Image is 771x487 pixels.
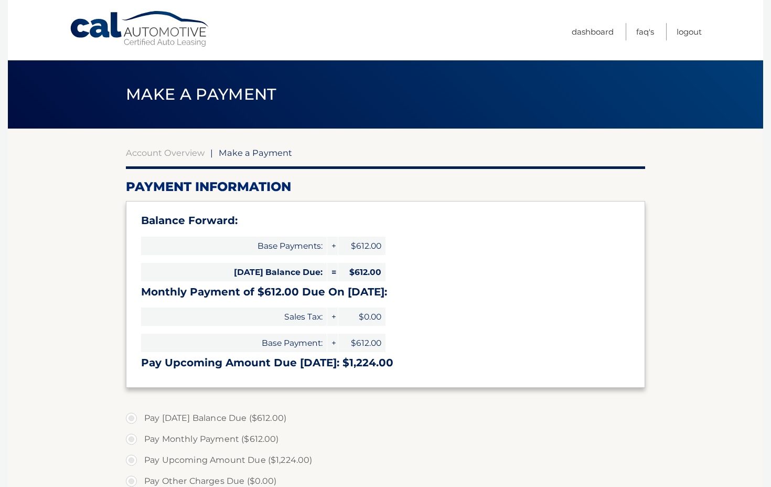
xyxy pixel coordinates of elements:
span: $0.00 [338,308,385,326]
h2: Payment Information [126,179,645,195]
span: + [327,334,338,352]
a: Cal Automotive [69,10,211,48]
h3: Monthly Payment of $612.00 Due On [DATE]: [141,285,630,299]
span: Make a Payment [219,147,292,158]
label: Pay [DATE] Balance Due ($612.00) [126,408,645,429]
span: $612.00 [338,237,385,255]
span: Sales Tax: [141,308,327,326]
a: Logout [677,23,702,40]
h3: Pay Upcoming Amount Due [DATE]: $1,224.00 [141,356,630,369]
span: $612.00 [338,334,385,352]
label: Pay Upcoming Amount Due ($1,224.00) [126,450,645,471]
a: Account Overview [126,147,205,158]
span: [DATE] Balance Due: [141,263,327,281]
span: Base Payment: [141,334,327,352]
a: Dashboard [572,23,614,40]
span: $612.00 [338,263,385,281]
span: + [327,237,338,255]
label: Pay Monthly Payment ($612.00) [126,429,645,450]
span: Base Payments: [141,237,327,255]
span: = [327,263,338,281]
span: | [210,147,213,158]
a: FAQ's [636,23,654,40]
span: + [327,308,338,326]
span: Make a Payment [126,84,276,104]
h3: Balance Forward: [141,214,630,227]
